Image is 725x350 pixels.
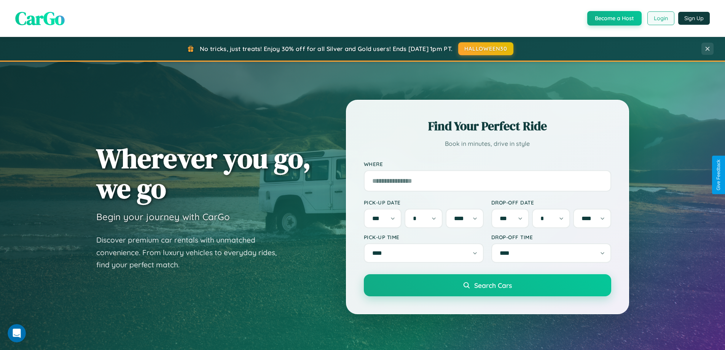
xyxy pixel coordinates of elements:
[458,42,513,55] button: HALLOWEEN30
[364,199,484,206] label: Pick-up Date
[15,6,65,31] span: CarGo
[364,161,611,167] label: Where
[96,211,230,222] h3: Begin your journey with CarGo
[200,45,453,53] span: No tricks, just treats! Enjoy 30% off for all Silver and Gold users! Ends [DATE] 1pm PT.
[364,118,611,134] h2: Find Your Perfect Ride
[491,199,611,206] label: Drop-off Date
[364,234,484,240] label: Pick-up Time
[716,160,721,190] div: Give Feedback
[474,281,512,289] span: Search Cars
[364,138,611,149] p: Book in minutes, drive in style
[96,234,287,271] p: Discover premium car rentals with unmatched convenience. From luxury vehicles to everyday rides, ...
[587,11,642,26] button: Become a Host
[8,324,26,342] iframe: Intercom live chat
[647,11,674,25] button: Login
[364,274,611,296] button: Search Cars
[678,12,710,25] button: Sign Up
[491,234,611,240] label: Drop-off Time
[96,143,311,203] h1: Wherever you go, we go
